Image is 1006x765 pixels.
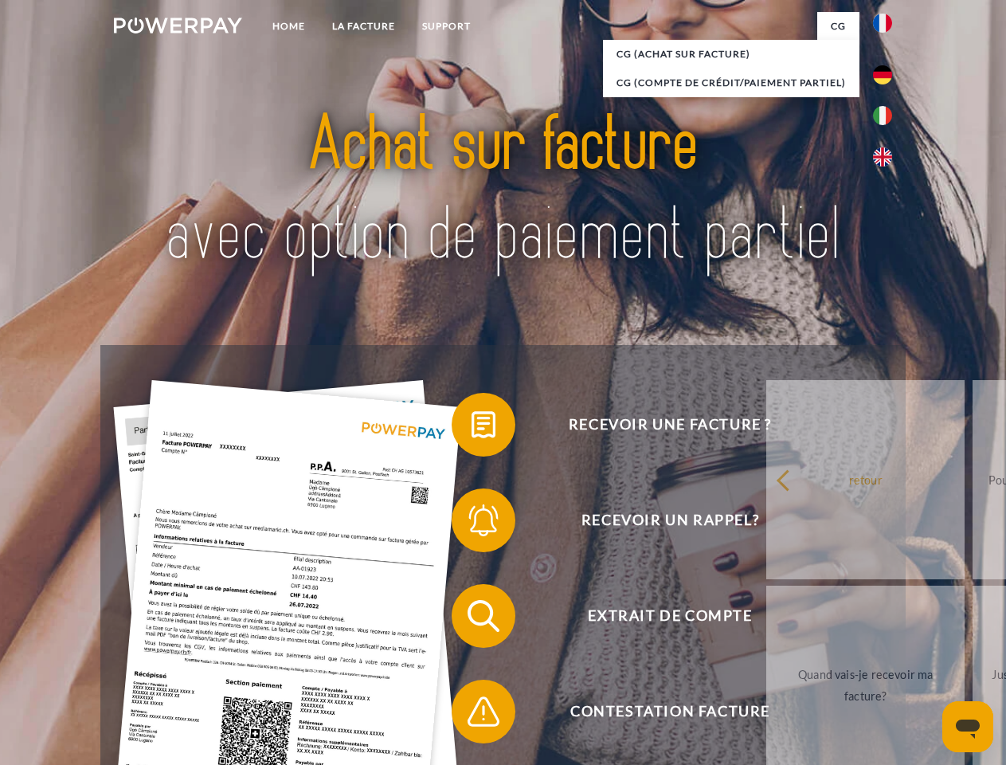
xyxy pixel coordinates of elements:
[603,40,859,69] a: CG (achat sur facture)
[464,596,503,636] img: qb_search.svg
[319,12,409,41] a: LA FACTURE
[475,393,865,457] span: Recevoir une facture ?
[873,106,892,125] img: it
[152,76,854,305] img: title-powerpay_fr.svg
[475,680,865,743] span: Contestation Facture
[452,680,866,743] button: Contestation Facture
[452,393,866,457] button: Recevoir une facture ?
[776,664,955,707] div: Quand vais-je recevoir ma facture?
[464,500,503,540] img: qb_bell.svg
[475,488,865,552] span: Recevoir un rappel?
[942,701,993,752] iframe: Bouton de lancement de la fenêtre de messagerie
[873,65,892,84] img: de
[464,692,503,732] img: qb_warning.svg
[475,584,865,648] span: Extrait de compte
[873,14,892,33] img: fr
[409,12,484,41] a: Support
[464,405,503,445] img: qb_bill.svg
[452,584,866,648] button: Extrait de compte
[259,12,319,41] a: Home
[817,12,859,41] a: CG
[452,488,866,552] button: Recevoir un rappel?
[603,69,859,97] a: CG (Compte de crédit/paiement partiel)
[873,147,892,167] img: en
[114,18,242,33] img: logo-powerpay-white.svg
[776,469,955,490] div: retour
